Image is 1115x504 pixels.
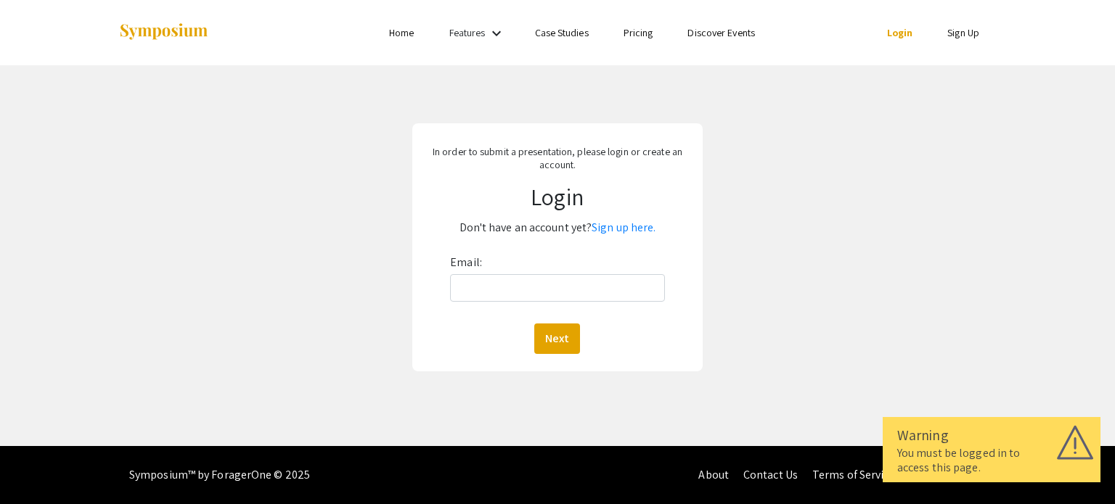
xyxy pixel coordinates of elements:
a: About [698,467,729,482]
a: Contact Us [743,467,798,482]
a: Pricing [624,26,653,39]
p: Don't have an account yet? [423,216,691,239]
div: Symposium™ by ForagerOne © 2025 [129,446,310,504]
a: Sign Up [947,26,979,39]
a: Login [887,26,913,39]
h1: Login [423,183,691,210]
a: Home [389,26,414,39]
div: You must be logged in to access this page. [897,446,1086,475]
label: Email: [450,251,482,274]
a: Case Studies [535,26,589,39]
a: Sign up here. [592,220,655,235]
a: Discover Events [687,26,755,39]
img: Symposium by ForagerOne [118,22,209,42]
button: Next [534,323,580,354]
a: Terms of Service [812,467,895,482]
mat-icon: Expand Features list [488,25,505,42]
div: Warning [897,424,1086,446]
a: Features [449,26,486,39]
p: In order to submit a presentation, please login or create an account. [423,145,691,171]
